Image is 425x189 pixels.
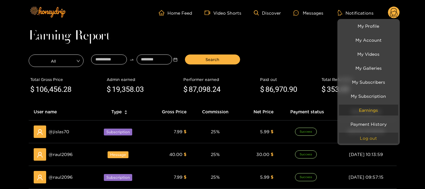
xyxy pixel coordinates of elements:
a: My Account [339,35,398,45]
a: My Subscription [339,91,398,102]
a: My Subscribers [339,77,398,87]
a: Earnings [339,105,398,116]
a: My Galleries [339,63,398,73]
a: My Videos [339,49,398,59]
a: My Profile [339,21,398,31]
button: Log out [339,133,398,144]
a: Payment History [339,119,398,130]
